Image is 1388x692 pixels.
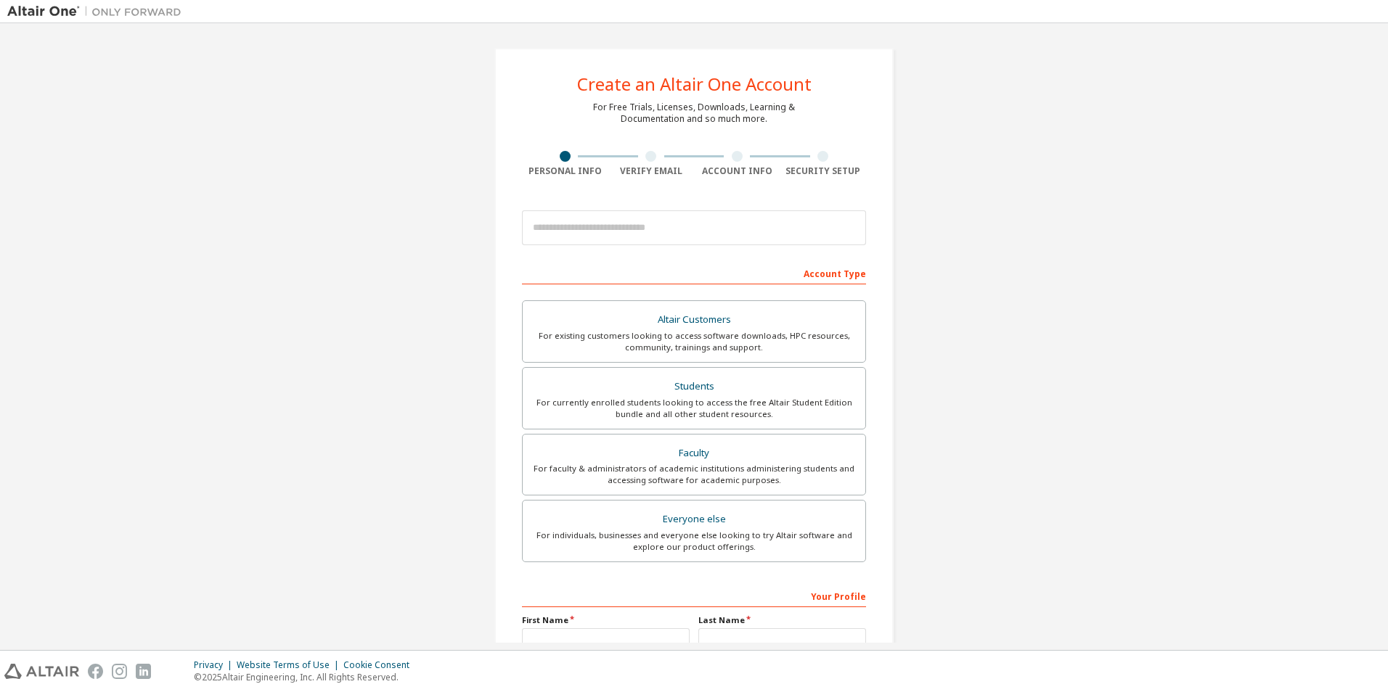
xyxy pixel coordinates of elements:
div: For existing customers looking to access software downloads, HPC resources, community, trainings ... [531,330,857,353]
div: Personal Info [522,165,608,177]
img: facebook.svg [88,664,103,679]
div: Your Profile [522,584,866,607]
div: For Free Trials, Licenses, Downloads, Learning & Documentation and so much more. [593,102,795,125]
div: Verify Email [608,165,695,177]
img: instagram.svg [112,664,127,679]
div: Students [531,376,857,397]
img: altair_logo.svg [4,664,79,679]
div: Account Info [694,165,780,177]
div: Account Type [522,261,866,284]
div: Create an Altair One Account [577,75,812,93]
div: Faculty [531,443,857,464]
div: For individuals, businesses and everyone else looking to try Altair software and explore our prod... [531,530,857,553]
img: linkedin.svg [136,664,151,679]
div: Website Terms of Use [237,659,343,671]
div: Cookie Consent [343,659,418,671]
label: First Name [522,614,690,626]
label: Last Name [698,614,866,626]
div: For currently enrolled students looking to access the free Altair Student Edition bundle and all ... [531,397,857,420]
div: For faculty & administrators of academic institutions administering students and accessing softwa... [531,463,857,486]
div: Everyone else [531,509,857,530]
img: Altair One [7,4,189,19]
div: Privacy [194,659,237,671]
p: © 2025 Altair Engineering, Inc. All Rights Reserved. [194,671,418,683]
div: Security Setup [780,165,867,177]
div: Altair Customers [531,310,857,330]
